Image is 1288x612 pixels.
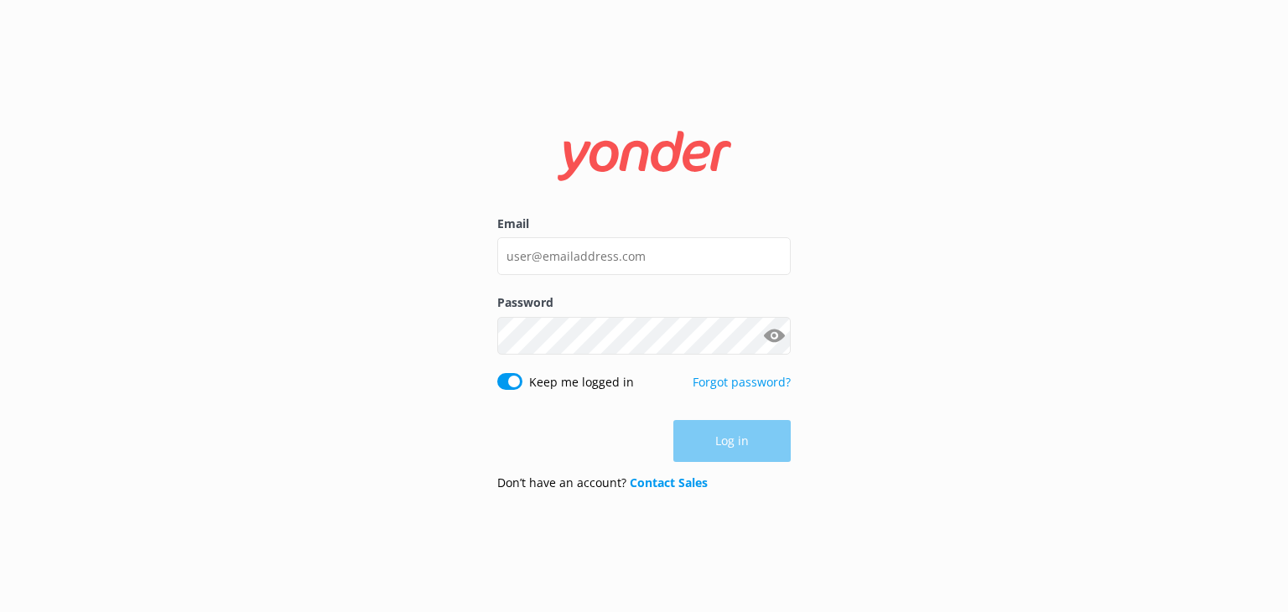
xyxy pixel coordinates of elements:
p: Don’t have an account? [497,474,708,492]
a: Forgot password? [693,374,791,390]
a: Contact Sales [630,475,708,490]
label: Keep me logged in [529,373,634,392]
button: Show password [757,319,791,352]
input: user@emailaddress.com [497,237,791,275]
label: Password [497,293,791,312]
label: Email [497,215,791,233]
